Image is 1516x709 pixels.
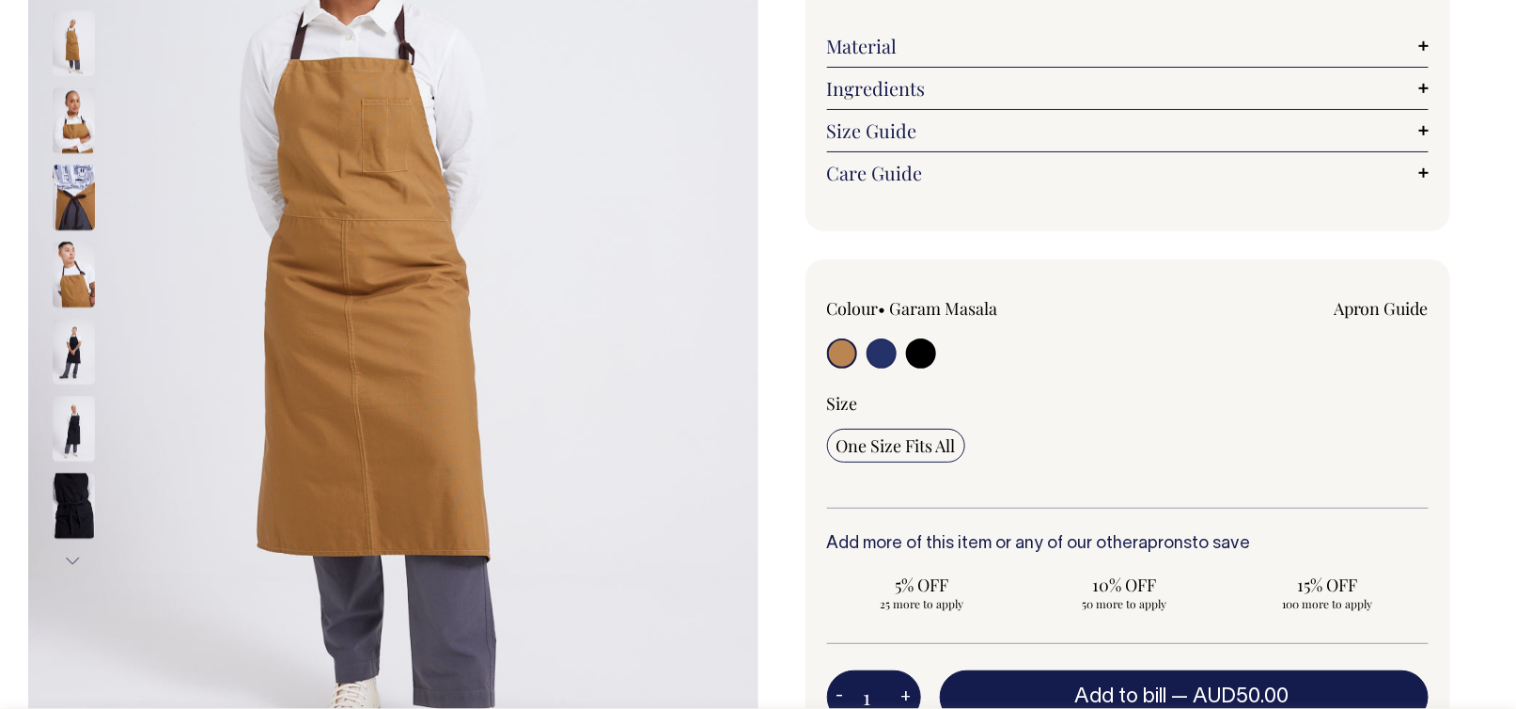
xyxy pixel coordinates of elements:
[1029,568,1220,617] input: 10% OFF 50 more to apply
[836,434,956,457] span: One Size Fits All
[827,119,1430,142] a: Size Guide
[827,568,1018,617] input: 5% OFF 25 more to apply
[1241,596,1413,611] span: 100 more to apply
[53,243,95,308] img: garam-masala
[59,540,87,582] button: Next
[1171,687,1293,706] span: —
[1241,574,1413,596] span: 15% OFF
[1193,687,1289,706] span: AUD50.00
[53,11,95,77] img: garam-masala
[879,297,886,320] span: •
[1139,536,1193,552] a: aprons
[1334,297,1429,320] a: Apron Guide
[1039,596,1211,611] span: 50 more to apply
[1039,574,1211,596] span: 10% OFF
[827,429,965,463] input: One Size Fits All
[827,535,1430,554] h6: Add more of this item or any of our other to save
[53,320,95,386] img: black
[827,297,1068,320] div: Colour
[827,35,1430,57] a: Material
[53,165,95,231] img: garam-masala
[53,474,95,540] img: black
[836,574,1008,596] span: 5% OFF
[1231,568,1422,617] input: 15% OFF 100 more to apply
[827,77,1430,100] a: Ingredients
[1074,687,1166,706] span: Add to bill
[53,88,95,154] img: garam-masala
[827,162,1430,184] a: Care Guide
[827,392,1430,415] div: Size
[53,397,95,463] img: black
[836,596,1008,611] span: 25 more to apply
[890,297,998,320] label: Garam Masala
